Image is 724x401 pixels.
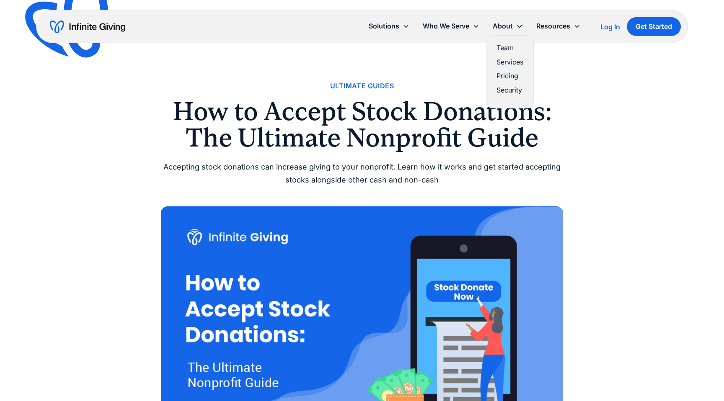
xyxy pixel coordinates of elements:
a: Team [496,42,523,54]
div: Solutions [369,21,399,32]
a: home [50,20,125,33]
nav: About [486,35,534,108]
div: Resources [536,21,570,32]
a: Security [496,85,523,96]
a: Pricing [496,70,523,82]
a: Log In [600,22,620,32]
div: Accepting stock donations can increase giving to your nonprofit. Learn how it works and get start... [161,161,563,186]
div: Resources [530,17,587,35]
h1: How to Accept Stock Donations: The Ultimate Nonprofit Guide [161,98,563,151]
div: Solutions [362,17,416,35]
div: About [486,17,530,35]
div: Log In [600,23,620,30]
a: Ultimate Guides [330,80,394,92]
div: Who We Serve [416,17,486,35]
a: Get Started [627,17,681,36]
div: About [493,21,513,32]
a: Services [496,57,523,68]
div: Who We Serve [423,21,469,32]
